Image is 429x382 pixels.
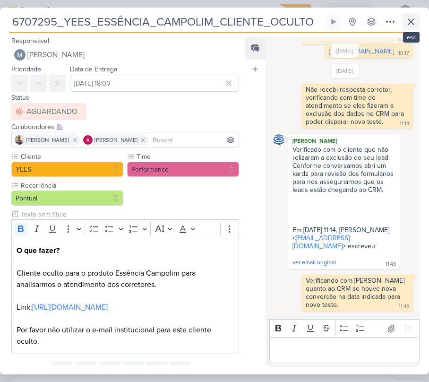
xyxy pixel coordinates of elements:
[11,191,123,206] button: Pontual
[269,337,420,363] div: Editor editing area: main
[330,18,337,26] div: Ligar relógio
[20,181,123,191] label: Recorrência
[400,120,409,128] div: 11:14
[306,86,406,126] div: Não recebi resposta corretor, verificando com time de atendimento se eles fizeram a exclusão dos ...
[11,122,239,132] div: Colaboradores
[11,219,239,238] div: Editor toolbar
[151,134,237,146] input: Buscar
[127,162,239,177] button: Performance
[329,47,394,55] a: [URL][DOMAIN_NAME]
[11,103,87,120] button: AGUARDANDO
[11,37,49,45] label: Responsável
[11,65,41,73] label: Prioridade
[20,152,123,162] label: Cliente
[11,94,29,102] label: Status
[27,49,85,61] span: [PERSON_NAME]
[32,303,108,312] a: [URL][DOMAIN_NAME]
[290,136,398,146] div: [PERSON_NAME]
[269,319,420,338] div: Editor toolbar
[70,75,239,92] input: Select a date
[26,136,69,144] span: [PERSON_NAME]
[11,46,239,63] button: [PERSON_NAME]
[17,246,60,255] strong: O que fazer?
[292,259,336,266] span: ver email original
[136,152,239,162] label: Time
[9,13,323,30] input: Kard Sem Título
[399,303,409,311] div: 11:49
[11,162,123,177] button: YEES
[94,136,137,144] span: [PERSON_NAME]
[17,245,234,347] p: Cliente oculto para o produto Essência Campolim para analisarmos o atendimento dos corretores. Li...
[83,135,93,145] img: Alessandra Gomes
[398,36,409,43] div: 10:17
[398,50,409,57] div: 10:17
[70,65,117,73] label: Data de Entrega
[26,106,77,117] div: AGUARDANDO
[273,134,284,146] img: Caroline Traven De Andrade
[14,49,26,61] img: Mariana Amorim
[306,277,406,309] div: Verificando com [PERSON_NAME] quanto ao CRM se houve nova conversão na data indicada para novo te...
[11,238,239,355] div: Editor editing area: main
[403,32,420,43] div: esc
[292,234,350,250] a: [EMAIL_ADDRESS][DOMAIN_NAME]
[19,209,239,219] input: Texto sem título
[15,135,24,145] img: Iara Santos
[292,146,398,258] span: Verificado com o cliente que não relizaram a exclusão do seu lead. Conforme conversamos abri um k...
[386,260,396,268] div: 11:43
